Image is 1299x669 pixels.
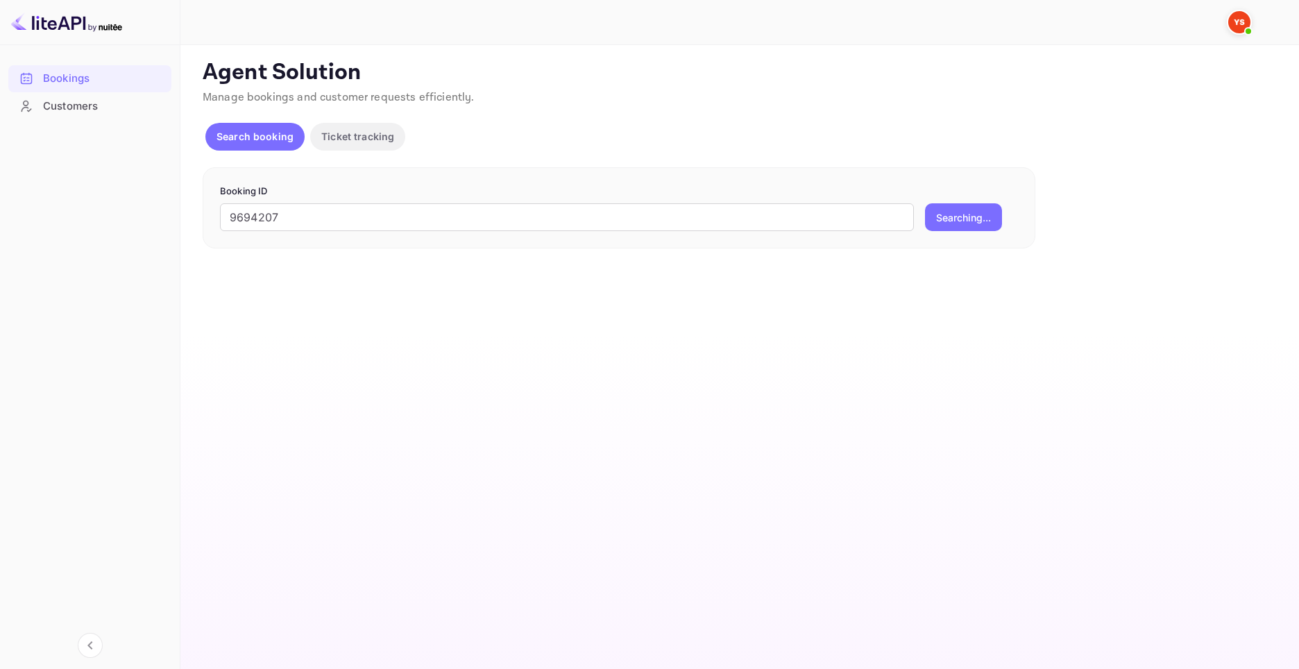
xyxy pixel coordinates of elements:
a: Bookings [8,65,171,91]
p: Booking ID [220,185,1018,198]
a: Customers [8,93,171,119]
button: Collapse navigation [78,633,103,658]
div: Bookings [43,71,164,87]
div: Customers [8,93,171,120]
button: Searching... [925,203,1002,231]
p: Search booking [216,129,294,144]
img: Yandex Support [1228,11,1250,33]
div: Customers [43,99,164,115]
p: Ticket tracking [321,129,394,144]
img: LiteAPI logo [11,11,122,33]
div: Bookings [8,65,171,92]
input: Enter Booking ID (e.g., 63782194) [220,203,914,231]
span: Manage bookings and customer requests efficiently. [203,90,475,105]
p: Agent Solution [203,59,1274,87]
